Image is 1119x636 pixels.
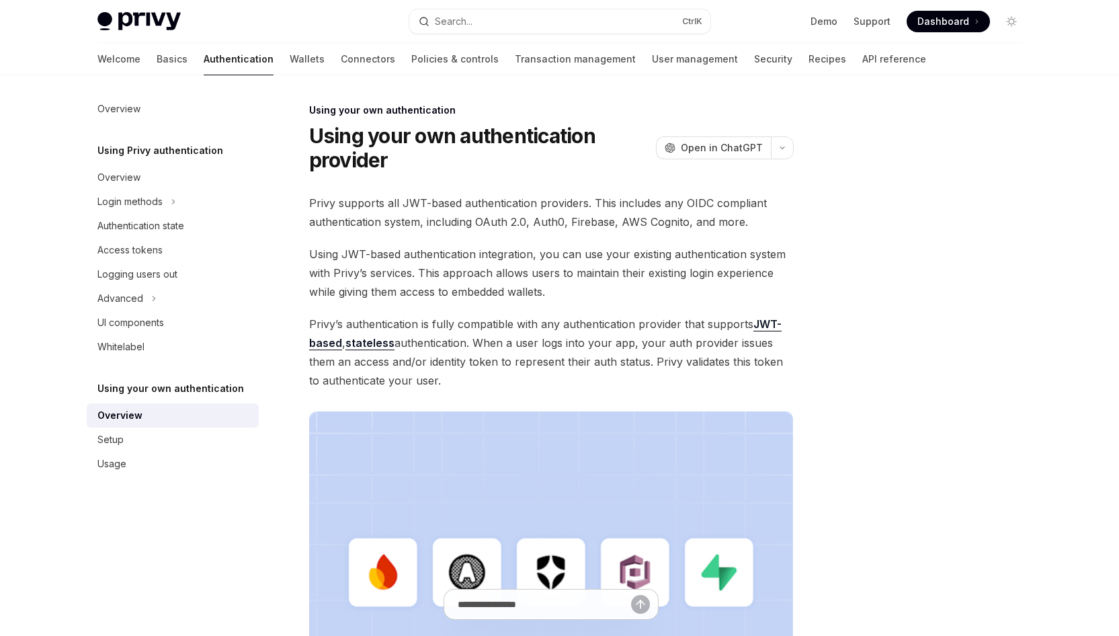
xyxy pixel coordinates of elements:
[97,432,124,448] div: Setup
[409,9,710,34] button: Search...CtrlK
[907,11,990,32] a: Dashboard
[87,262,259,286] a: Logging users out
[97,143,223,159] h5: Using Privy authentication
[515,43,636,75] a: Transaction management
[87,428,259,452] a: Setup
[341,43,395,75] a: Connectors
[97,12,181,31] img: light logo
[809,43,846,75] a: Recipes
[631,595,650,614] button: Send message
[97,339,144,355] div: Whitelabel
[87,311,259,335] a: UI components
[854,15,890,28] a: Support
[917,15,969,28] span: Dashboard
[1001,11,1022,32] button: Toggle dark mode
[97,456,126,472] div: Usage
[811,15,837,28] a: Demo
[309,124,651,172] h1: Using your own authentication provider
[97,43,140,75] a: Welcome
[97,218,184,234] div: Authentication state
[309,104,794,117] div: Using your own authentication
[309,245,794,301] span: Using JWT-based authentication integration, you can use your existing authentication system with ...
[411,43,499,75] a: Policies & controls
[157,43,188,75] a: Basics
[97,407,142,424] div: Overview
[87,238,259,262] a: Access tokens
[87,403,259,428] a: Overview
[656,136,771,159] button: Open in ChatGPT
[652,43,738,75] a: User management
[97,169,140,186] div: Overview
[97,381,244,397] h5: Using your own authentication
[97,101,140,117] div: Overview
[754,43,792,75] a: Security
[309,194,794,231] span: Privy supports all JWT-based authentication providers. This includes any OIDC compliant authentic...
[97,290,143,307] div: Advanced
[87,335,259,359] a: Whitelabel
[345,336,395,350] a: stateless
[97,242,163,258] div: Access tokens
[87,97,259,121] a: Overview
[97,266,177,282] div: Logging users out
[87,214,259,238] a: Authentication state
[682,16,702,27] span: Ctrl K
[87,452,259,476] a: Usage
[681,141,763,155] span: Open in ChatGPT
[97,194,163,210] div: Login methods
[862,43,926,75] a: API reference
[204,43,274,75] a: Authentication
[309,315,794,390] span: Privy’s authentication is fully compatible with any authentication provider that supports , authe...
[97,315,164,331] div: UI components
[435,13,472,30] div: Search...
[290,43,325,75] a: Wallets
[87,165,259,190] a: Overview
